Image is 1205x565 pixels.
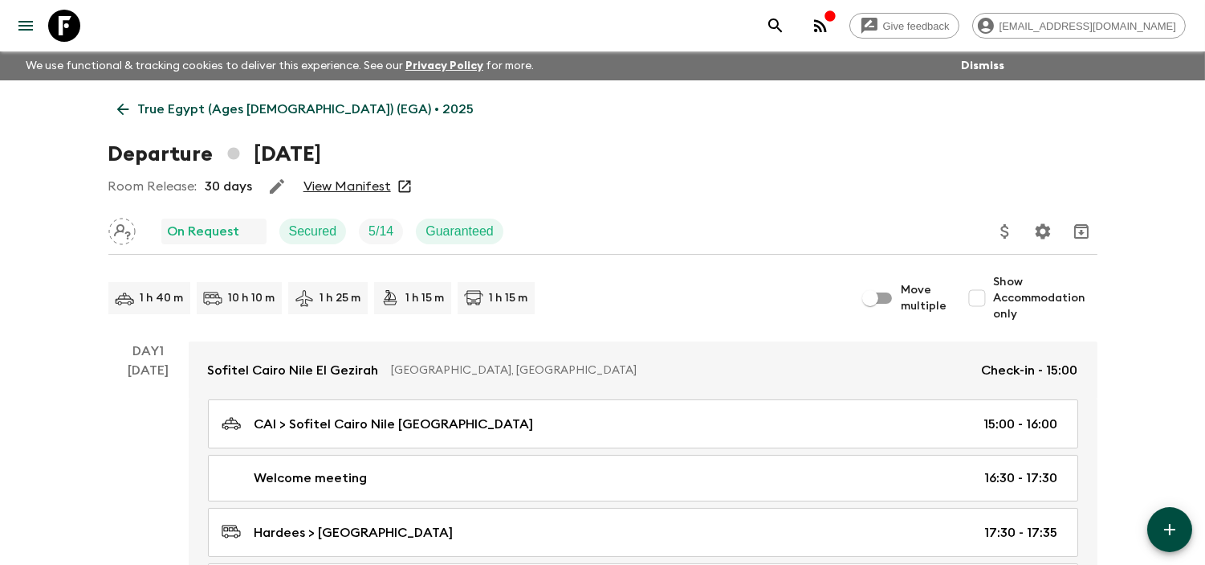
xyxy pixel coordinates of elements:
p: CAI > Sofitel Cairo Nile [GEOGRAPHIC_DATA] [254,415,534,434]
span: Show Accommodation only [993,274,1097,322]
p: 5 / 14 [368,222,393,241]
button: Update Price, Early Bird Discount and Costs [989,215,1021,248]
p: Secured [289,222,337,241]
a: Hardees > [GEOGRAPHIC_DATA]17:30 - 17:35 [208,508,1078,557]
p: 15:00 - 16:00 [984,415,1058,434]
p: Check-in - 15:00 [982,361,1078,380]
span: Move multiple [902,282,948,314]
p: 16:30 - 17:30 [985,469,1058,488]
button: Archive (Completed, Cancelled or Unsynced Departures only) [1065,215,1097,248]
p: 1 h 40 m [140,290,184,306]
a: Give feedback [849,13,959,39]
a: Welcome meeting16:30 - 17:30 [208,455,1078,502]
a: View Manifest [303,178,391,194]
div: Secured [279,219,347,244]
p: 10 h 10 m [229,290,275,306]
p: Sofitel Cairo Nile El Gezirah [208,361,379,380]
span: Give feedback [874,20,959,32]
p: 17:30 - 17:35 [985,523,1058,542]
div: [EMAIL_ADDRESS][DOMAIN_NAME] [972,13,1186,39]
p: On Request [168,222,240,241]
p: Room Release: [108,177,197,196]
p: Welcome meeting [254,469,368,488]
a: Sofitel Cairo Nile El Gezirah[GEOGRAPHIC_DATA], [GEOGRAPHIC_DATA]Check-in - 15:00 [189,342,1097,399]
a: Privacy Policy [405,60,483,72]
a: True Egypt (Ages [DEMOGRAPHIC_DATA]) (EGA) • 2025 [108,93,483,125]
a: CAI > Sofitel Cairo Nile [GEOGRAPHIC_DATA]15:00 - 16:00 [208,399,1078,448]
span: Assign pack leader [108,223,136,235]
p: 30 days [206,177,253,196]
button: Settings [1027,215,1059,248]
p: Day 1 [108,342,189,361]
button: Dismiss [957,55,1008,77]
p: 1 h 25 m [320,290,361,306]
button: search adventures [759,10,792,42]
p: Hardees > [GEOGRAPHIC_DATA] [254,523,454,542]
p: 1 h 15 m [490,290,528,306]
p: We use functional & tracking cookies to deliver this experience. See our for more. [19,51,540,80]
p: [GEOGRAPHIC_DATA], [GEOGRAPHIC_DATA] [392,362,969,379]
h1: Departure [DATE] [108,138,321,170]
button: menu [10,10,42,42]
p: True Egypt (Ages [DEMOGRAPHIC_DATA]) (EGA) • 2025 [138,100,474,119]
div: Trip Fill [359,219,403,244]
span: [EMAIL_ADDRESS][DOMAIN_NAME] [991,20,1185,32]
p: 1 h 15 m [406,290,445,306]
p: Guaranteed [425,222,494,241]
